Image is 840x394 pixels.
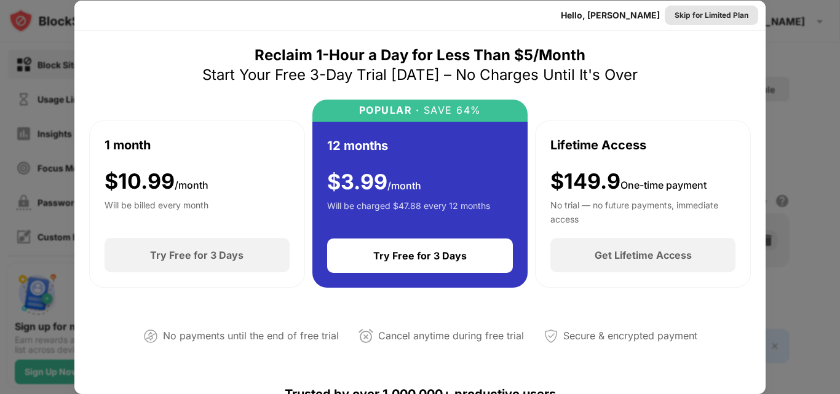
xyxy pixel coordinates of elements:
img: cancel-anytime [359,329,373,344]
div: Will be charged $47.88 every 12 months [327,199,490,224]
div: Try Free for 3 Days [373,250,467,262]
div: SAVE 64% [419,104,481,116]
div: $ 3.99 [327,170,421,195]
span: /month [387,179,421,192]
div: Cancel anytime during free trial [378,327,524,345]
img: secured-payment [544,329,558,344]
span: /month [175,179,208,191]
div: Hello, [PERSON_NAME] [561,10,660,20]
div: No trial — no future payments, immediate access [550,199,735,223]
div: 12 months [327,136,388,155]
div: No payments until the end of free trial [163,327,339,345]
div: Secure & encrypted payment [563,327,697,345]
div: Reclaim 1-Hour a Day for Less Than $5/Month [255,45,585,65]
div: Get Lifetime Access [595,249,692,261]
div: $ 10.99 [105,169,208,194]
div: 1 month [105,136,151,154]
div: POPULAR · [359,104,420,116]
span: One-time payment [620,179,707,191]
div: Will be billed every month [105,199,208,223]
div: Lifetime Access [550,136,646,154]
div: Skip for Limited Plan [675,9,748,22]
img: not-paying [143,329,158,344]
div: Try Free for 3 Days [150,249,244,261]
div: $149.9 [550,169,707,194]
div: Start Your Free 3-Day Trial [DATE] – No Charges Until It's Over [202,65,638,85]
